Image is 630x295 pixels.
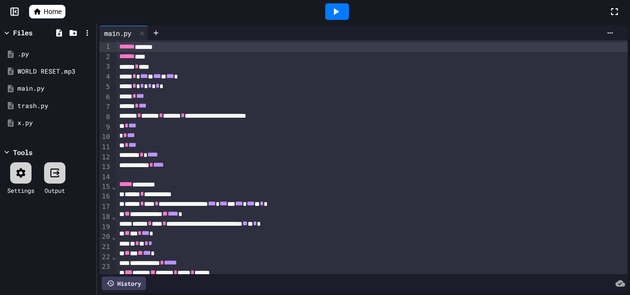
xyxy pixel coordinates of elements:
[13,147,32,157] div: Tools
[45,186,65,195] div: Output
[29,5,65,18] a: Home
[7,186,34,195] div: Settings
[99,242,111,252] div: 21
[99,42,111,52] div: 1
[99,52,111,62] div: 2
[111,183,116,190] span: Fold line
[99,132,111,142] div: 10
[99,222,111,233] div: 19
[99,202,111,212] div: 17
[17,67,93,77] div: WORLD RESET.mp3
[99,262,111,272] div: 23
[99,26,148,40] div: main.py
[17,118,93,128] div: x.py
[99,62,111,72] div: 3
[17,49,93,59] div: .py
[102,277,146,290] div: History
[99,212,111,222] div: 18
[111,213,116,220] span: Fold line
[17,101,93,111] div: trash.py
[111,253,116,261] span: Fold line
[13,28,32,38] div: Files
[99,232,111,242] div: 20
[99,142,111,153] div: 11
[44,7,62,16] span: Home
[99,182,111,192] div: 15
[99,102,111,112] div: 7
[99,272,111,282] div: 24
[99,172,111,182] div: 14
[99,192,111,202] div: 16
[99,252,111,263] div: 22
[111,233,116,241] span: Fold line
[99,123,111,133] div: 9
[99,153,111,163] div: 12
[99,112,111,123] div: 8
[99,162,111,172] div: 13
[99,72,111,82] div: 4
[99,93,111,103] div: 6
[111,273,116,280] span: Fold line
[17,84,93,93] div: main.py
[99,28,136,38] div: main.py
[99,82,111,93] div: 5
